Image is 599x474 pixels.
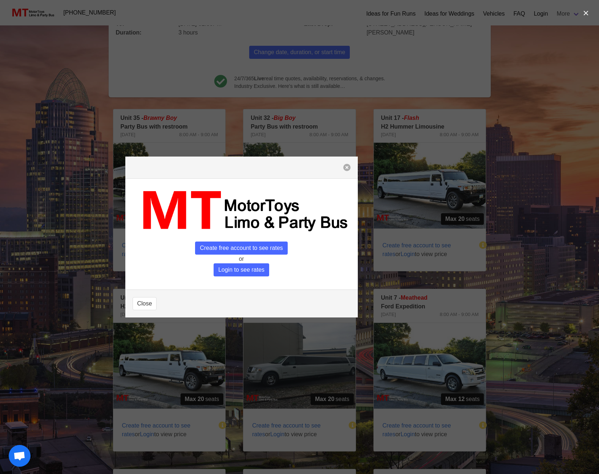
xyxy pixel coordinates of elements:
[133,186,351,236] img: MT_logo_name.png
[137,299,152,308] span: Close
[9,445,31,467] div: Open chat
[195,242,288,255] span: Create free account to see rates
[133,255,351,263] p: or
[214,263,269,276] span: Login to see rates
[133,297,157,310] button: Close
